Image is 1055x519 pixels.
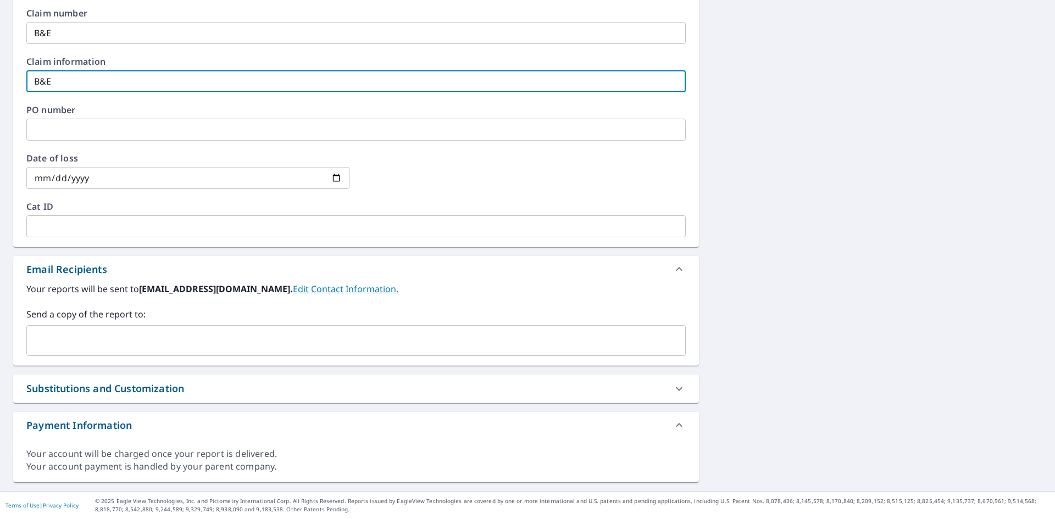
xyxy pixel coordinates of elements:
[26,448,686,460] div: Your account will be charged once your report is delivered.
[26,202,686,211] label: Cat ID
[26,460,686,473] div: Your account payment is handled by your parent company.
[26,418,132,433] div: Payment Information
[26,282,686,295] label: Your reports will be sent to
[5,502,79,509] p: |
[13,256,699,282] div: Email Recipients
[26,308,686,321] label: Send a copy of the report to:
[13,375,699,403] div: Substitutions and Customization
[293,283,398,295] a: EditContactInfo
[26,154,349,163] label: Date of loss
[26,381,184,396] div: Substitutions and Customization
[5,501,40,509] a: Terms of Use
[26,9,686,18] label: Claim number
[13,412,699,438] div: Payment Information
[43,501,79,509] a: Privacy Policy
[26,105,686,114] label: PO number
[95,497,1050,514] p: © 2025 Eagle View Technologies, Inc. and Pictometry International Corp. All Rights Reserved. Repo...
[26,57,686,66] label: Claim information
[26,262,107,277] div: Email Recipients
[139,283,293,295] b: [EMAIL_ADDRESS][DOMAIN_NAME].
